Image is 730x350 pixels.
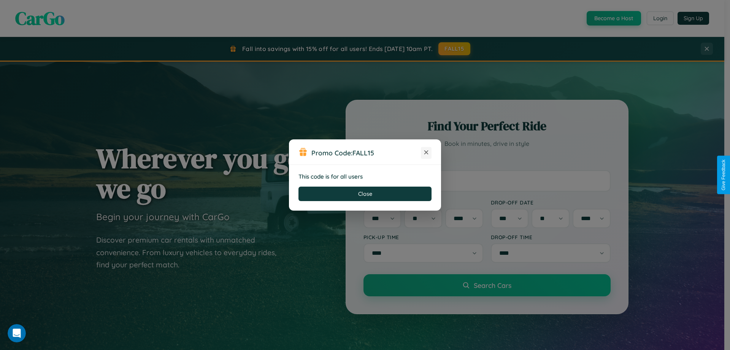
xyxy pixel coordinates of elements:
strong: This code is for all users [298,173,363,180]
h3: Promo Code: [311,149,421,157]
button: Close [298,187,432,201]
b: FALL15 [352,149,374,157]
iframe: Intercom live chat [8,324,26,342]
div: Give Feedback [721,160,726,190]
